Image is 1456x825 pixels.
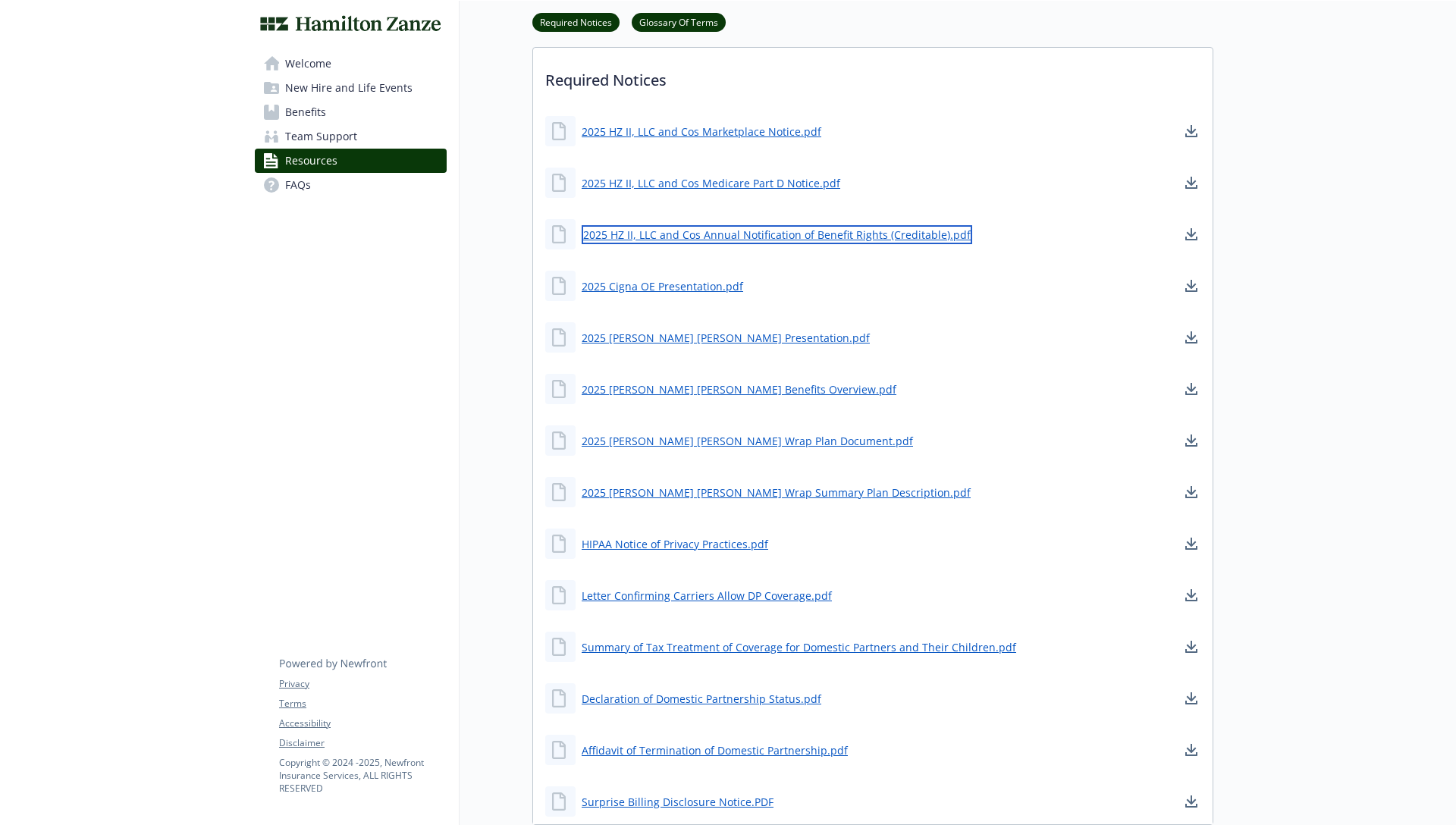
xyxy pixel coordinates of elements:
[255,149,447,173] a: Resources
[285,100,326,124] span: Benefits
[255,173,447,197] a: FAQs
[1182,380,1200,398] a: download document
[1182,586,1200,604] a: download document
[1182,638,1200,656] a: download document
[1182,535,1200,553] a: download document
[582,278,743,294] a: 2025 Cigna OE Presentation.pdf
[1182,483,1200,501] a: download document
[1182,122,1200,140] a: download document
[1182,792,1200,811] a: download document
[255,100,447,124] a: Benefits
[279,717,446,730] a: Accessibility
[582,124,821,140] a: 2025 HZ II, LLC and Cos Marketplace Notice.pdf
[1182,328,1200,347] a: download document
[1182,225,1200,243] a: download document
[279,677,446,691] a: Privacy
[1182,431,1200,450] a: download document
[582,225,972,244] a: 2025 HZ II, LLC and Cos Annual Notification of Benefit Rights (Creditable).pdf
[532,14,620,29] a: Required Notices
[279,697,446,711] a: Terms
[285,76,413,100] span: New Hire and Life Events
[582,742,848,758] a: Affidavit of Termination of Domestic Partnership.pdf
[255,124,447,149] a: Team Support
[285,52,331,76] span: Welcome
[279,756,446,795] p: Copyright © 2024 - 2025 , Newfront Insurance Services, ALL RIGHTS RESERVED
[255,52,447,76] a: Welcome
[1182,689,1200,707] a: download document
[582,588,832,604] a: Letter Confirming Carriers Allow DP Coverage.pdf
[582,536,768,552] a: HIPAA Notice of Privacy Practices.pdf
[582,433,913,449] a: 2025 [PERSON_NAME] [PERSON_NAME] Wrap Plan Document.pdf
[1182,277,1200,295] a: download document
[582,794,773,810] a: Surprise Billing Disclosure Notice.PDF
[285,149,337,173] span: Resources
[582,691,821,707] a: Declaration of Domestic Partnership Status.pdf
[632,14,726,29] a: Glossary Of Terms
[1182,741,1200,759] a: download document
[582,330,870,346] a: 2025 [PERSON_NAME] [PERSON_NAME] Presentation.pdf
[255,76,447,100] a: New Hire and Life Events
[582,381,896,397] a: 2025 [PERSON_NAME] [PERSON_NAME] Benefits Overview.pdf
[285,124,357,149] span: Team Support
[533,48,1213,104] p: Required Notices
[582,175,840,191] a: 2025 HZ II, LLC and Cos Medicare Part D Notice.pdf
[285,173,311,197] span: FAQs
[582,639,1016,655] a: Summary of Tax Treatment of Coverage for Domestic Partners and Their Children.pdf
[582,485,971,500] a: 2025 [PERSON_NAME] [PERSON_NAME] Wrap Summary Plan Description.pdf
[279,736,446,750] a: Disclaimer
[1182,174,1200,192] a: download document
